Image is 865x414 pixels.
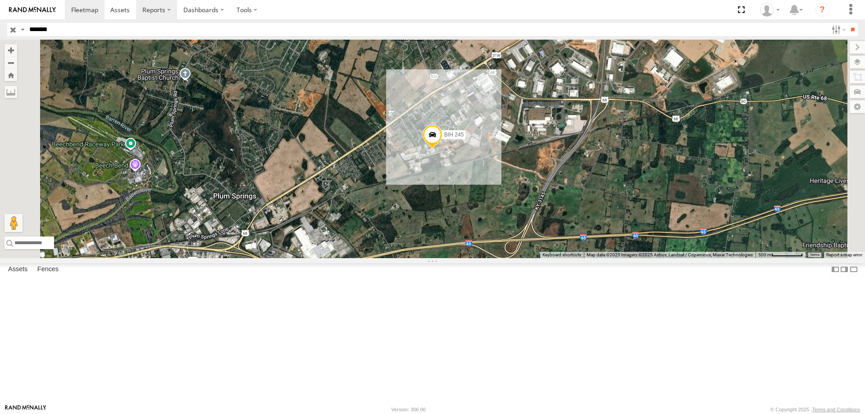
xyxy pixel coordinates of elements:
a: Report a map error [826,252,862,257]
button: Zoom out [5,56,17,69]
label: Fences [33,263,63,276]
label: Measure [5,86,17,98]
button: Map Scale: 500 m per 66 pixels [756,252,806,258]
label: Assets [4,263,32,276]
label: Dock Summary Table to the Left [831,263,840,276]
a: Visit our Website [5,405,46,414]
label: Dock Summary Table to the Right [840,263,849,276]
button: Zoom Home [5,69,17,81]
button: Drag Pegman onto the map to open Street View [5,214,23,232]
div: Nele . [757,3,783,17]
label: Hide Summary Table [849,263,858,276]
button: Keyboard shortcuts [542,252,581,258]
span: 500 m [758,252,771,257]
button: Zoom in [5,44,17,56]
span: BIH 245 [444,132,464,138]
label: Map Settings [850,100,865,113]
a: Terms (opens in new tab) [810,253,819,257]
a: Terms and Conditions [812,407,860,412]
i: ? [815,3,829,17]
span: Map data ©2025 Imagery ©2025 Airbus, Landsat / Copernicus, Maxar Technologies [587,252,753,257]
img: rand-logo.svg [9,7,56,13]
div: © Copyright 2025 - [770,407,860,412]
label: Search Query [19,23,26,36]
div: Version: 306.00 [392,407,426,412]
label: Search Filter Options [828,23,847,36]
